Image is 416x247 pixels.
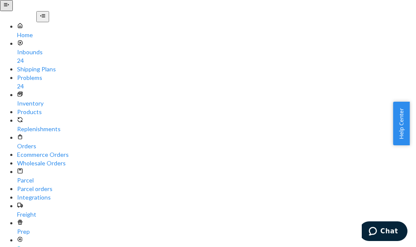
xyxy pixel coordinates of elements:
div: Home [17,31,416,39]
a: Wholesale Orders [17,159,416,168]
button: Help Center [393,102,410,145]
a: Inventory [17,91,416,108]
a: Parcel [17,168,416,185]
a: Replenishments [17,116,416,133]
div: Inbounds [17,48,416,56]
div: 24 [17,56,416,65]
div: 24 [17,82,416,91]
div: Freight [17,210,416,219]
a: Home [17,22,416,39]
div: Inventory [17,99,416,108]
a: Parcel orders [17,185,416,193]
a: Integrations [17,193,416,202]
div: Prep [17,227,416,236]
a: Inbounds24 [17,39,416,65]
div: Orders [17,142,416,150]
a: Problems24 [17,74,416,91]
iframe: Opens a widget where you can chat to one of our agents [362,221,407,243]
a: Orders [17,133,416,150]
div: Problems [17,74,416,82]
div: Replenishments [17,125,416,133]
div: Parcel [17,176,416,185]
a: Ecommerce Orders [17,150,416,159]
a: Prep [17,219,416,236]
a: Freight [17,202,416,219]
a: Products [17,108,416,116]
button: Close Navigation [36,11,49,22]
a: Shipping Plans [17,65,416,74]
